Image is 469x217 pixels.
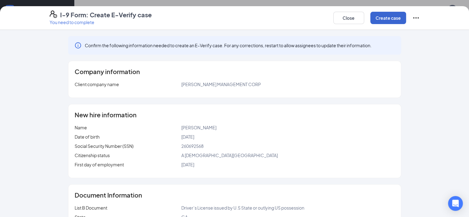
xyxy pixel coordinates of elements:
[181,143,203,149] span: 260692568
[75,134,100,140] span: Date of birth
[75,125,87,130] span: Name
[50,19,152,25] p: You need to complete
[181,125,216,130] span: [PERSON_NAME]
[75,162,124,167] span: First day of employment
[75,81,119,87] span: Client company name
[370,12,406,24] button: Create case
[75,205,107,211] span: List B Document
[75,143,134,149] span: Social Security Number (SSN)
[181,81,261,87] span: [PERSON_NAME] MANAGEMENT CORP
[75,112,137,118] span: New hire information
[333,12,364,24] button: Close
[181,152,278,158] span: A [DEMOGRAPHIC_DATA][GEOGRAPHIC_DATA]
[74,42,82,49] svg: Info
[75,69,140,75] span: Company information
[181,205,304,211] span: Driver’s License issued by U.S State or outlying US possession
[85,42,372,48] span: Confirm the following information needed to create an E-Verify case. For any corrections, restart...
[75,152,110,158] span: Citizenship status
[50,10,57,18] svg: FormI9EVerifyIcon
[181,134,194,140] span: [DATE]
[448,196,463,211] div: Open Intercom Messenger
[412,14,420,22] svg: Ellipses
[75,192,142,198] span: Document Information
[60,10,152,19] h4: I-9 Form: Create E-Verify case
[181,162,194,167] span: [DATE]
